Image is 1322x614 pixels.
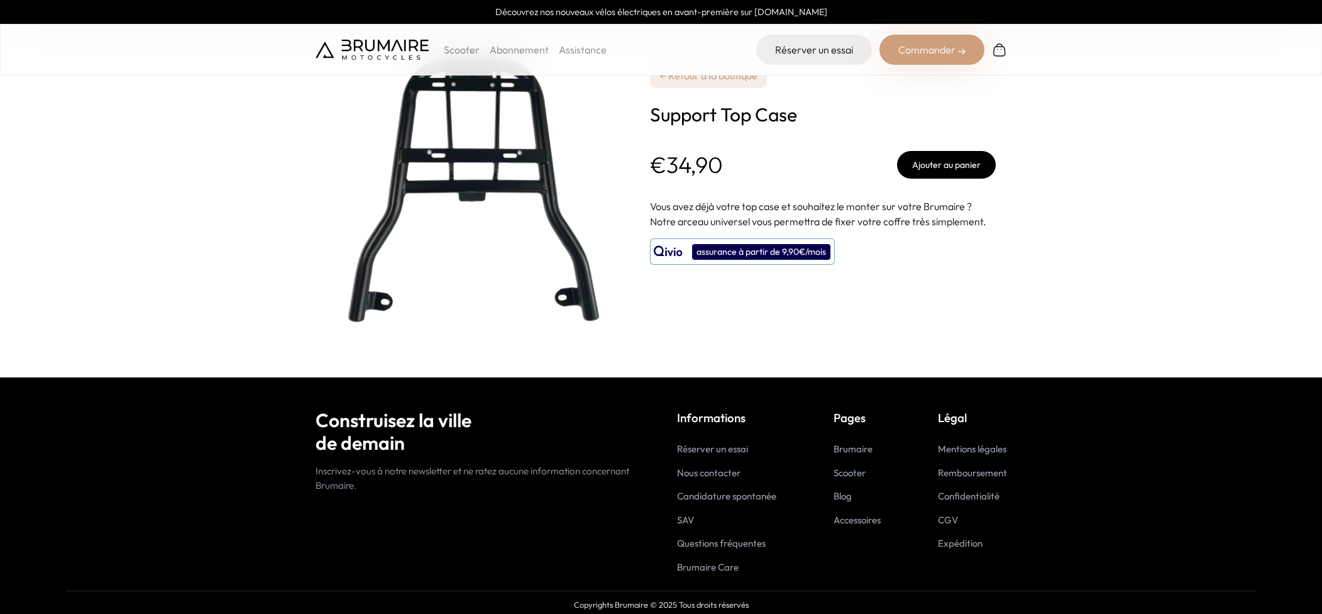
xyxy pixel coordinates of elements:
button: Ajouter au panier [897,151,996,179]
div: assurance à partir de 9,90€/mois [692,244,830,260]
h1: Support Top Case [650,103,996,126]
a: Confidentialité [938,490,1000,502]
a: Scooter [834,467,866,479]
a: Assistance [559,43,607,56]
p: Pages [834,409,881,427]
a: Mentions légales [938,443,1006,455]
a: Réserver un essai [756,35,872,65]
p: Inscrivez-vous à notre newsletter et ne ratez aucune information concernant Brumaire. [316,464,646,493]
a: Expédition [938,537,983,549]
a: Accessoires [834,514,881,526]
p: Informations [677,409,776,427]
a: Brumaire [834,443,873,455]
a: Réserver un essai [677,443,748,455]
img: Support Top Case [316,31,630,346]
img: logo qivio [654,244,683,259]
p: Légal [938,409,1007,427]
p: Copyrights Brumaire © 2025 Tous droits réservés [66,599,1256,611]
a: Remboursement [938,467,1007,479]
a: SAV [677,514,694,526]
a: Candidature spontanée [677,490,776,502]
a: Abonnement [490,43,549,56]
img: right-arrow-2.png [958,48,966,55]
div: Commander [879,35,984,65]
a: Nous contacter [677,467,741,479]
p: Scooter [444,42,480,57]
a: Questions fréquentes [677,537,766,549]
p: €34,90 [650,152,723,177]
img: Panier [992,42,1007,57]
img: Brumaire Motocycles [316,40,429,60]
button: assurance à partir de 9,90€/mois [650,238,835,265]
p: Notre arceau universel vous permettra de fixer votre coffre très simplement. [650,214,996,229]
a: Blog [834,490,852,502]
a: CGV [938,514,958,526]
p: Vous avez déjà votre top case et souhaitez le monter sur votre Brumaire ? [650,199,996,214]
a: Brumaire Care [677,561,739,573]
h2: Construisez la ville de demain [316,409,646,454]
